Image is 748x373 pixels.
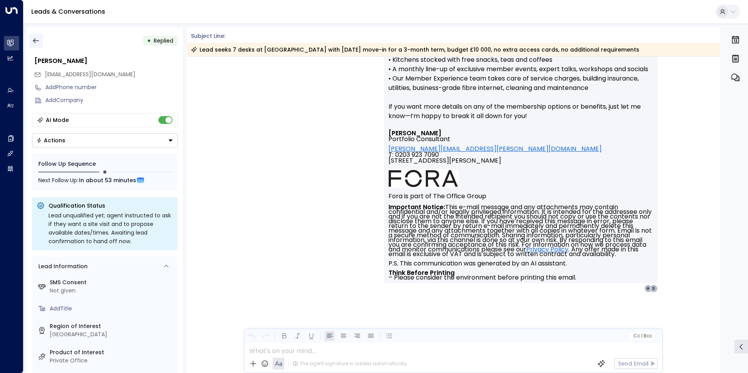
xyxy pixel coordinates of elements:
[388,192,486,201] font: Fora is part of The Office Group
[388,203,653,282] font: This e-mail message and any attachments may contain confidential and/or legally privileged inform...
[644,285,652,292] div: H
[36,262,88,271] div: Lead Information
[50,305,174,313] div: AddTitle
[630,332,655,340] button: Cc|Bcc
[45,70,135,79] span: samsalesai5@gmail.com
[50,348,174,357] label: Product of Interest
[641,333,642,339] span: |
[38,160,171,168] div: Follow Up Sequence
[49,202,173,210] p: Qualification Status
[36,137,65,144] div: Actions
[32,133,178,147] div: Button group with a nested menu
[191,32,225,40] span: Subject Line:
[293,360,407,367] div: The agent signature is added automatically
[247,331,257,341] button: Undo
[388,152,439,158] span: T: 0203 923 7090
[46,116,69,124] div: AI Mode
[49,211,173,246] div: Lead unqualified yet; agent instructed to ask if they want a site visit and to propose available ...
[526,247,568,252] a: Privacy Policy
[388,136,450,142] span: Portfolio Consultant
[191,46,639,54] div: Lead seeks 7 desks at [GEOGRAPHIC_DATA] with [DATE] move-in for a 3-month term, budget £10 000, n...
[45,83,178,91] div: AddPhone number
[633,333,652,339] span: Cc Bcc
[50,278,174,287] label: SMS Consent
[45,70,135,78] span: [EMAIL_ADDRESS][DOMAIN_NAME]
[50,287,174,295] div: Not given
[388,203,445,212] strong: Important Notice:
[388,146,602,152] a: [PERSON_NAME][EMAIL_ADDRESS][PERSON_NAME][DOMAIN_NAME]
[154,37,173,45] span: Replied
[31,7,105,16] a: Leads & Conversations
[388,158,501,169] span: [STREET_ADDRESS][PERSON_NAME]
[388,129,441,138] font: [PERSON_NAME]
[50,330,174,339] div: [GEOGRAPHIC_DATA]
[50,322,174,330] label: Region of Interest
[79,176,136,185] span: In about 53 minutes
[50,357,174,365] div: Private Office
[45,96,178,104] div: AddCompany
[38,176,171,185] div: Next Follow Up:
[32,133,178,147] button: Actions
[388,130,653,280] div: Signature
[34,56,178,66] div: [PERSON_NAME]
[650,285,658,292] div: S
[388,169,459,188] img: AIorK4ysLkpAD1VLoJghiceWoVRmgk1XU2vrdoLkeDLGAFfv_vh6vnfJOA1ilUWLDOVq3gZTs86hLsHm3vG-
[388,268,455,277] strong: Think Before Printing
[261,331,270,341] button: Redo
[147,34,151,48] div: •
